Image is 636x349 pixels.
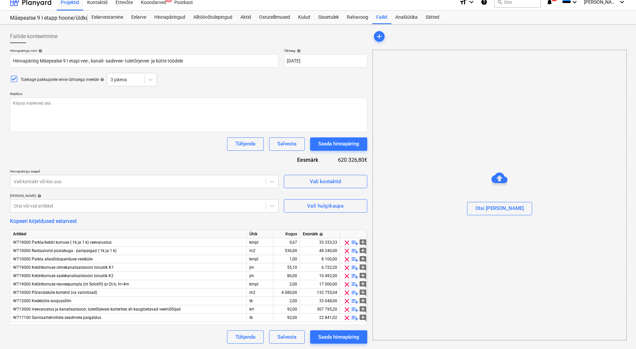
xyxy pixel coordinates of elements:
[467,202,532,215] button: Otsi [PERSON_NAME]
[475,204,524,213] div: Otsi [PERSON_NAME]
[351,255,359,263] span: playlist_add
[303,288,337,297] div: 132 755,04
[21,77,104,83] div: Tuletage pakkujatele enne tähtaega meelde
[276,305,297,314] div: 92,00
[303,230,337,238] div: Eesmärk
[359,280,367,288] span: add_comment
[303,247,337,255] div: 48 240,00
[294,11,314,24] div: Kulud
[247,247,273,255] div: m2
[359,247,367,255] span: add_comment
[247,272,273,280] div: jm
[10,92,367,97] p: Kirjeldus
[269,330,305,344] button: Salvesta
[255,11,294,24] a: Ostutellimused
[13,273,114,278] span: W719000 Keldrikorruse sadekanalisatsiooni torustik K2
[343,11,372,24] a: Rahavoog
[343,280,351,288] span: clear
[303,297,337,305] div: 33 048,00
[284,48,367,53] div: Tähtaeg
[13,282,129,286] span: W719000 Keldrikorruse reoveepumpla (nt Sololift) q=2l/s; H=4m
[13,265,114,270] span: W719000 Keldrikorruse olmekanalisatsiooni torustik K1
[10,32,57,40] span: Failide konteerimine
[351,264,359,272] span: playlist_add
[227,330,264,344] button: Tühjenda
[13,240,112,245] span: W719000 Parkla/keldri korruse (-1k ja 1 k) veevarustus
[227,137,264,151] button: Tühjenda
[318,232,323,236] span: help
[284,199,367,213] button: Vali hulgikaupa
[276,280,297,288] div: 2,00
[603,317,636,349] div: Chat Widget
[351,306,359,314] span: playlist_add
[247,263,273,272] div: jm
[359,264,367,272] span: add_comment
[351,280,359,288] span: playlist_add
[236,11,255,24] a: Aktid
[247,305,273,314] div: krt
[10,218,77,224] button: Kopeeri kirjeldused eelarvest
[359,239,367,247] span: add_comment
[276,314,297,322] div: 92,00
[150,11,189,24] a: Hinnapäringud
[303,263,337,272] div: 6 722,20
[273,230,300,238] div: Kogus
[351,314,359,322] span: playlist_add
[87,11,127,24] a: Eelarvestamine
[307,202,344,210] div: Vali hulgikaupa
[277,333,296,341] div: Salvesta
[303,314,337,322] div: 22 841,02
[343,247,351,255] span: clear
[310,137,367,151] button: Saada hinnapäring
[343,272,351,280] span: clear
[269,137,305,151] button: Salvesta
[343,297,351,305] span: clear
[351,289,359,297] span: playlist_add
[247,230,273,238] div: Ühik
[303,272,337,280] div: 10 492,00
[303,255,337,263] div: 8 100,00
[343,239,351,247] span: clear
[276,255,297,263] div: 1,00
[10,194,278,198] div: [PERSON_NAME]
[284,175,367,188] button: Vali kontaktid
[13,290,97,295] span: W710000 Põrandaküte korterid (va vannitoad)
[247,314,273,322] div: tk
[13,248,117,253] span: W710000 Radiaatorid püstakuga - panipaigad (-1k ja 1 k)
[375,32,383,40] span: add
[372,11,391,24] a: Failid
[13,315,101,320] span: W717100 Sanitaartehniliste seadmete paigaldus
[373,50,627,340] div: Otsi [PERSON_NAME]
[295,49,301,53] span: help
[276,263,297,272] div: 55,10
[276,238,297,247] div: 0,67
[359,297,367,305] span: add_comment
[277,139,296,148] div: Salvesta
[189,11,236,24] div: Alltöövõtulepingud
[127,11,150,24] div: Eelarve
[10,169,278,175] p: Hinnapäringu saajad
[359,255,367,263] span: add_comment
[351,272,359,280] span: playlist_add
[422,11,443,24] a: Sätted
[314,11,343,24] a: Sissetulek
[235,139,255,148] div: Tühjenda
[276,272,297,280] div: 86,00
[276,247,297,255] div: 536,00
[343,306,351,314] span: clear
[391,11,422,24] a: Analüütika
[303,238,337,247] div: 33 333,33
[10,230,247,238] div: Artikkel
[359,289,367,297] span: add_comment
[247,297,273,305] div: tk
[10,48,278,53] div: Hinnapäringu nimi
